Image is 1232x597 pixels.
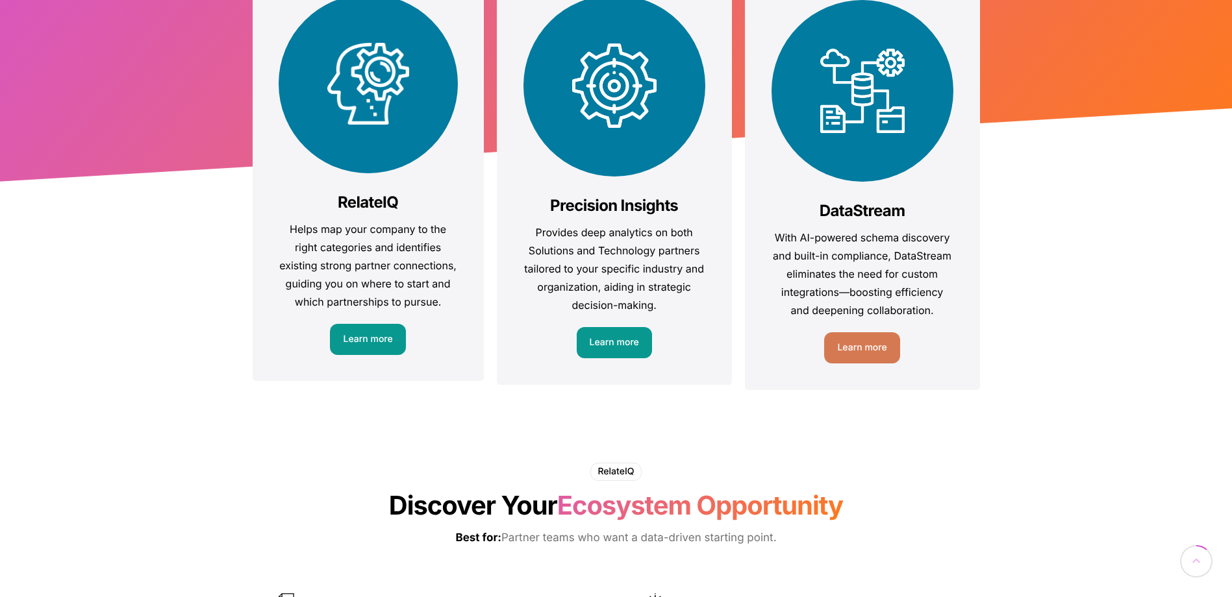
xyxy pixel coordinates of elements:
[523,196,705,215] h3: Precision Insights
[772,228,953,319] p: With AI-powered schema discovery and built-in compliance, DataStream eliminates the need for cust...
[557,490,843,521] span: Ecosystem Opportunity
[330,324,405,355] a: Learn more
[279,220,458,311] p: Helps map your company to the right categories and identifies existing strong partner connections...
[824,332,899,363] a: Learn more
[523,223,705,314] p: Provides deep analytics on both Solutions and Technology partners tailored to your specific indus...
[343,335,392,344] span: Learn more
[590,463,641,481] h6: RelateIQ
[772,201,953,221] h3: DataStream
[577,327,652,358] a: Learn more
[279,193,458,212] h3: RelateIQ
[259,490,974,521] h2: Discover Your
[438,529,795,548] p: Partner teams who want a data-driven starting point.
[837,343,886,352] span: Learn more
[455,531,501,544] b: Best for:
[590,338,639,347] span: Learn more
